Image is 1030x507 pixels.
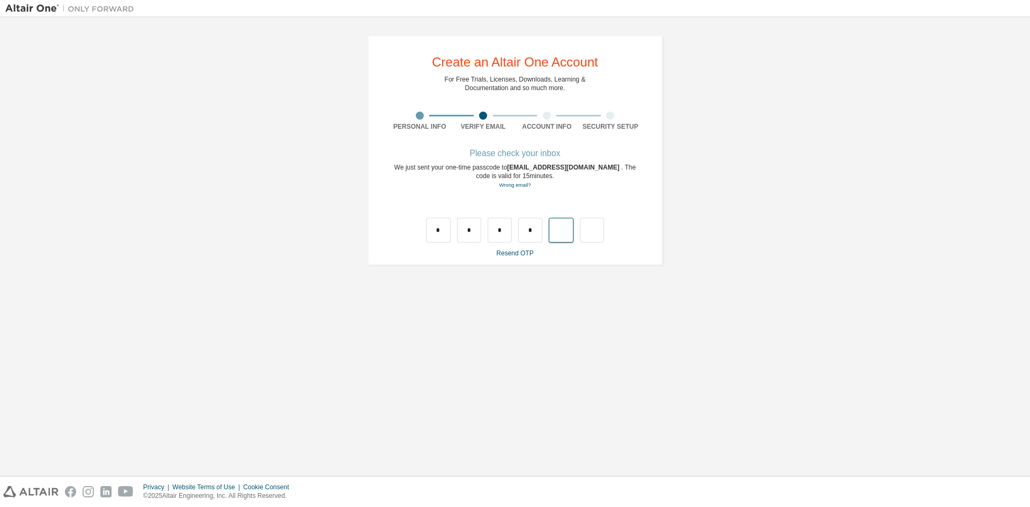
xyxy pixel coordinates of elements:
img: Altair One [5,3,139,14]
div: Verify Email [452,122,516,131]
img: facebook.svg [65,486,76,497]
p: © 2025 Altair Engineering, Inc. All Rights Reserved. [143,491,296,501]
div: Personal Info [388,122,452,131]
div: Create an Altair One Account [432,56,598,69]
div: Cookie Consent [243,483,295,491]
img: linkedin.svg [100,486,112,497]
a: Resend OTP [496,249,533,257]
div: Privacy [143,483,172,491]
div: Account Info [515,122,579,131]
div: Security Setup [579,122,643,131]
div: Website Terms of Use [172,483,243,491]
a: Go back to the registration form [499,182,531,188]
img: instagram.svg [83,486,94,497]
img: altair_logo.svg [3,486,58,497]
span: [EMAIL_ADDRESS][DOMAIN_NAME] [507,164,621,171]
img: youtube.svg [118,486,134,497]
div: Please check your inbox [388,150,642,157]
div: For Free Trials, Licenses, Downloads, Learning & Documentation and so much more. [445,75,586,92]
div: We just sent your one-time passcode to . The code is valid for 15 minutes. [388,163,642,189]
